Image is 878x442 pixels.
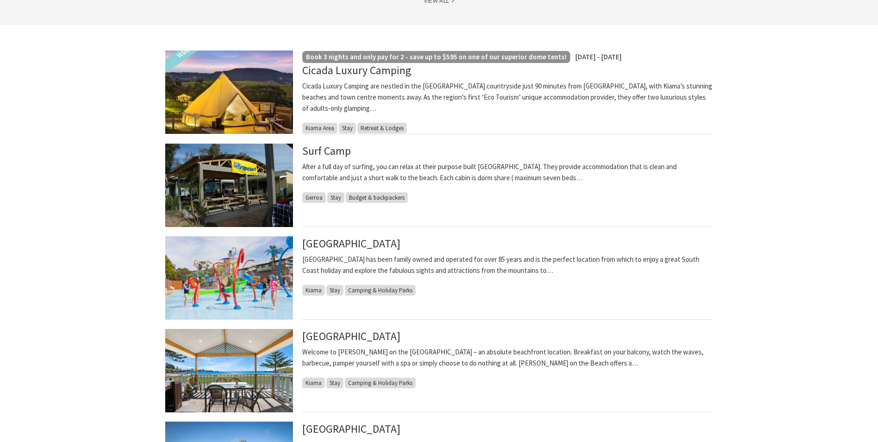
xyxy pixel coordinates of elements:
span: Retreat & Lodges [357,123,407,133]
a: [GEOGRAPHIC_DATA] [302,236,400,251]
p: After a full day of surfing, you can relax at their purpose built [GEOGRAPHIC_DATA]. They provide... [302,161,713,183]
p: Book 3 nights and only pay for 2 - save up to $595 on one of our superior dome tents! [306,51,567,63]
span: Kiama [302,378,325,388]
span: Camping & Holiday Parks [345,285,416,296]
span: Stay [327,192,344,203]
a: Cicada Luxury Camping [302,63,411,77]
span: Budget & backpackers [346,192,408,203]
a: [GEOGRAPHIC_DATA] [302,422,400,436]
p: [GEOGRAPHIC_DATA] has been family owned and operated for over 85 years and is the perfect locatio... [302,254,713,276]
p: Welcome to [PERSON_NAME] on the [GEOGRAPHIC_DATA] – an absolute beachfront location. Breakfast on... [302,347,713,369]
img: Surf Camp Common Area [165,144,293,227]
span: Gerroa [302,192,326,203]
span: [DATE] - [DATE] [575,52,622,61]
a: Surf Camp [302,144,351,158]
a: [GEOGRAPHIC_DATA] [302,329,400,343]
span: Camping & Holiday Parks [345,378,416,388]
span: Stay [326,378,343,388]
span: Kiama [302,285,325,296]
span: Kiama Area [302,123,337,133]
img: Sunny's Aquaventure Park at BIG4 Easts Beach Kiama Holiday Park [165,236,293,320]
span: Stay [326,285,343,296]
p: Cicada Luxury Camping are nestled in the [GEOGRAPHIC_DATA] countryside just 90 minutes from [GEOG... [302,81,713,114]
span: Stay [339,123,356,133]
img: Kendalls on the Beach Holiday Park [165,329,293,412]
